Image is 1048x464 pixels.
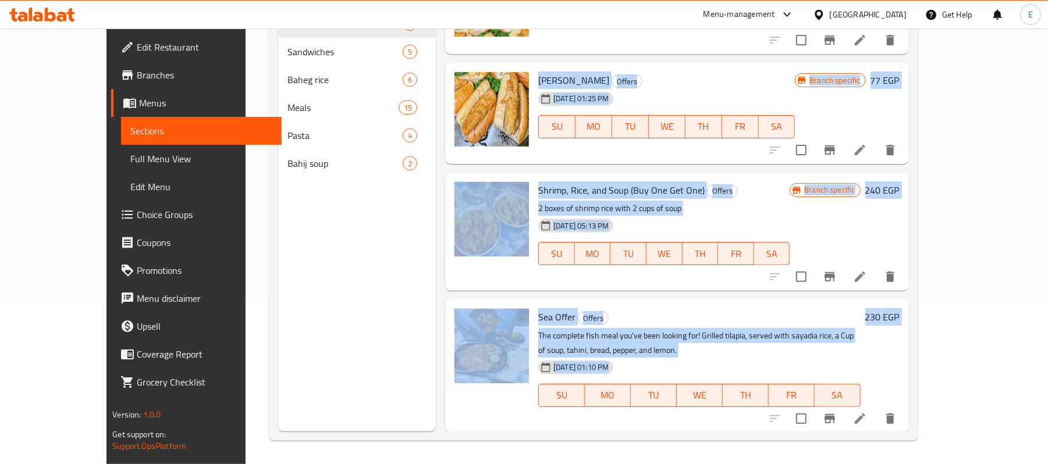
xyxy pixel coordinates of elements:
[578,312,608,325] span: Offers
[121,117,282,145] a: Sections
[683,242,719,265] button: TH
[816,263,844,291] button: Branch-specific-item
[543,245,570,262] span: SU
[111,368,282,396] a: Grocery Checklist
[853,412,867,426] a: Edit menu item
[549,362,613,373] span: [DATE] 01:10 PM
[137,40,272,54] span: Edit Restaurant
[454,309,529,383] img: Sea Offer
[759,115,795,138] button: SA
[121,173,282,201] a: Edit Menu
[137,347,272,361] span: Coverage Report
[754,242,790,265] button: SA
[610,242,646,265] button: TU
[130,152,272,166] span: Full Menu View
[871,72,900,88] h6: 77 EGP
[685,115,722,138] button: TH
[287,156,403,170] span: Bahij soup
[773,387,810,404] span: FR
[121,145,282,173] a: Full Menu View
[538,115,575,138] button: SU
[137,235,272,249] span: Coupons
[575,115,612,138] button: MO
[549,93,613,104] span: [DATE] 01:25 PM
[549,220,613,231] span: [DATE] 05:13 PM
[403,156,417,170] div: items
[789,406,813,431] span: Select to update
[1028,8,1033,21] span: E
[876,405,904,433] button: delete
[278,149,436,177] div: Bahij soup2
[287,101,399,115] span: Meals
[635,387,672,404] span: TU
[287,129,403,142] span: Pasta
[278,66,436,94] div: Baheg rice6
[130,180,272,194] span: Edit Menu
[876,26,904,54] button: delete
[759,245,786,262] span: SA
[403,129,417,142] div: items
[137,291,272,305] span: Menu disclaimer
[278,5,436,182] nav: Menu sections
[111,201,282,229] a: Choice Groups
[815,384,861,407] button: SA
[722,115,759,138] button: FR
[137,263,272,277] span: Promotions
[578,311,609,325] div: Offers
[789,265,813,289] span: Select to update
[538,201,790,216] p: 2 boxes of shrimp rice with 2 cups of soup
[111,340,282,368] a: Coverage Report
[769,384,815,407] button: FR
[112,438,186,454] a: Support.OpsPlatform
[111,89,282,117] a: Menus
[403,73,417,87] div: items
[819,387,856,404] span: SA
[399,102,417,113] span: 15
[708,184,737,198] span: Offers
[278,38,436,66] div: Sandwiches5
[612,115,649,138] button: TU
[690,118,717,135] span: TH
[538,242,575,265] button: SU
[137,68,272,82] span: Branches
[651,245,678,262] span: WE
[617,118,644,135] span: TU
[687,245,714,262] span: TH
[538,308,575,326] span: Sea Offer
[287,73,403,87] span: Baheg rice
[112,407,141,422] span: Version:
[816,136,844,164] button: Branch-specific-item
[111,33,282,61] a: Edit Restaurant
[403,158,417,169] span: 2
[143,407,161,422] span: 1.0.0
[580,118,608,135] span: MO
[612,75,642,88] span: Offers
[853,270,867,284] a: Edit menu item
[538,72,609,89] span: [PERSON_NAME]
[287,45,403,59] span: Sandwiches
[403,47,417,58] span: 5
[112,427,166,442] span: Get support on:
[677,384,723,407] button: WE
[707,184,738,198] div: Offers
[649,115,685,138] button: WE
[876,263,904,291] button: delete
[538,181,705,199] span: Shrimp, Rice, and Soup (Buy One Get One)
[130,124,272,138] span: Sections
[538,384,585,407] button: SU
[830,8,907,21] div: [GEOGRAPHIC_DATA]
[800,184,859,195] span: Branch specific
[543,387,580,404] span: SU
[111,61,282,89] a: Branches
[789,28,813,52] span: Select to update
[585,384,631,407] button: MO
[763,118,791,135] span: SA
[615,245,642,262] span: TU
[278,122,436,149] div: Pasta4
[727,387,764,404] span: TH
[111,312,282,340] a: Upsell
